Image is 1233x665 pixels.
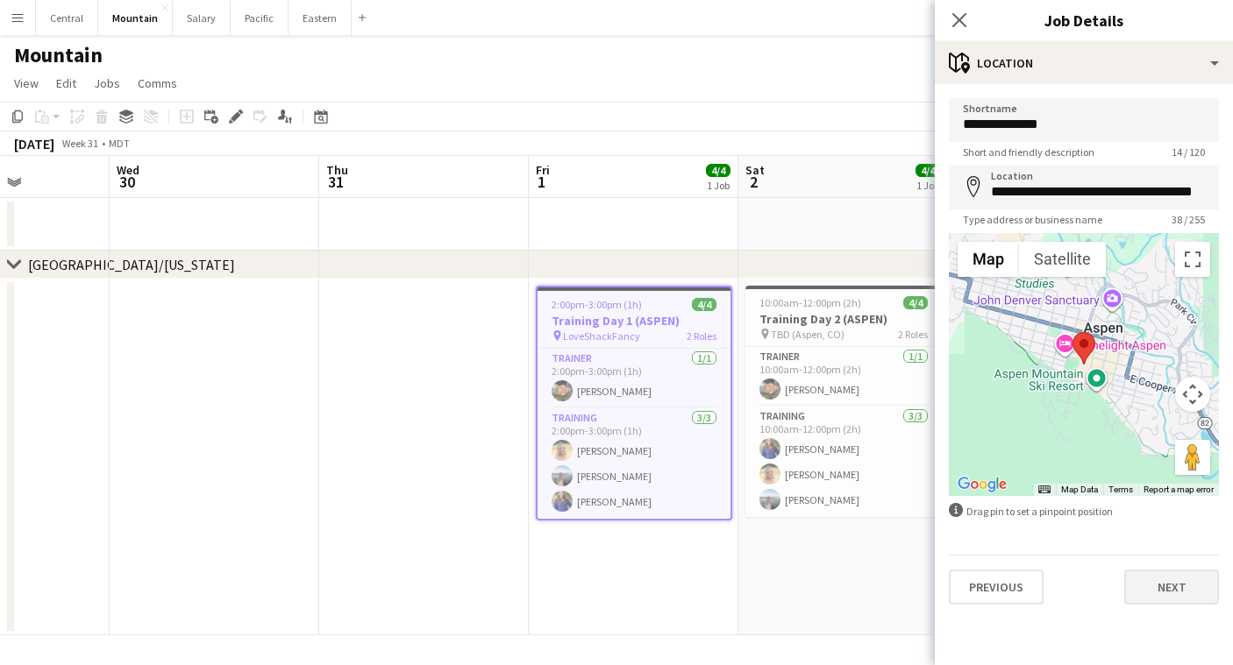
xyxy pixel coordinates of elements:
a: Report a map error [1144,485,1214,494]
button: Map camera controls [1175,377,1210,412]
a: View [7,72,46,95]
div: Drag pin to set a pinpoint position [949,503,1219,520]
button: Central [36,1,98,35]
span: 31 [324,172,348,192]
button: Eastern [289,1,352,35]
button: Salary [173,1,231,35]
span: 1 [533,172,550,192]
button: Keyboard shortcuts [1038,484,1051,496]
button: Map Data [1061,484,1098,496]
div: Location [935,42,1233,84]
span: Edit [56,75,76,91]
button: Toggle fullscreen view [1175,242,1210,277]
div: MDT [109,137,130,150]
span: TBD (Aspen, CO) [771,328,845,341]
h3: Training Day 1 (ASPEN) [538,313,731,329]
span: LoveShackFancy [563,329,640,343]
div: [DATE] [14,135,54,152]
span: 10:00am-12:00pm (2h) [759,296,861,309]
span: 4/4 [916,164,940,177]
button: Mountain [98,1,173,35]
button: Next [1124,569,1219,605]
h1: Mountain [14,42,103,68]
h3: Job Details [935,9,1233,32]
span: 4/4 [692,298,716,311]
span: Comms [138,75,177,91]
span: 30 [114,172,139,192]
span: View [14,75,39,91]
button: Show satellite imagery [1019,242,1106,277]
span: 38 / 255 [1158,213,1219,226]
span: 2 Roles [687,329,716,343]
a: Comms [131,72,184,95]
span: Wed [117,162,139,178]
div: [GEOGRAPHIC_DATA]/[US_STATE] [28,256,235,273]
span: 4/4 [903,296,928,309]
h3: Training Day 2 (ASPEN) [745,311,942,327]
button: Previous [949,569,1044,605]
span: 2 [743,172,765,192]
app-job-card: 2:00pm-3:00pm (1h)4/4Training Day 1 (ASPEN) LoveShackFancy2 RolesTrainer1/12:00pm-3:00pm (1h)[PER... [536,286,732,520]
app-job-card: 10:00am-12:00pm (2h)4/4Training Day 2 (ASPEN) TBD (Aspen, CO)2 RolesTrainer1/110:00am-12:00pm (2h... [745,286,942,517]
div: 1 Job [916,179,939,192]
span: 2:00pm-3:00pm (1h) [552,298,642,311]
a: Open this area in Google Maps (opens a new window) [953,473,1011,496]
app-card-role: Training3/32:00pm-3:00pm (1h)[PERSON_NAME][PERSON_NAME][PERSON_NAME] [538,408,731,519]
app-card-role: Trainer1/12:00pm-3:00pm (1h)[PERSON_NAME] [538,349,731,408]
span: 2 Roles [898,328,928,341]
a: Terms [1108,485,1133,494]
button: Drag Pegman onto the map to open Street View [1175,440,1210,475]
app-card-role: Trainer1/110:00am-12:00pm (2h)[PERSON_NAME] [745,347,942,407]
button: Pacific [231,1,289,35]
span: Thu [326,162,348,178]
span: Short and friendly description [949,145,1108,159]
span: Sat [745,162,765,178]
button: Show street map [958,242,1019,277]
div: 1 Job [707,179,730,192]
span: Fri [536,162,550,178]
a: Edit [49,72,83,95]
span: Jobs [94,75,120,91]
app-card-role: Training3/310:00am-12:00pm (2h)[PERSON_NAME][PERSON_NAME][PERSON_NAME] [745,407,942,517]
img: Google [953,473,1011,496]
span: Week 31 [58,137,102,150]
span: 14 / 120 [1158,145,1219,159]
span: 4/4 [706,164,731,177]
a: Jobs [87,72,127,95]
span: Type address or business name [949,213,1116,226]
